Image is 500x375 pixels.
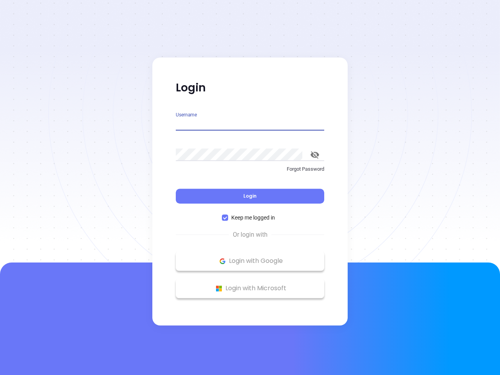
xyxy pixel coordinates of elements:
[176,81,324,95] p: Login
[214,284,224,293] img: Microsoft Logo
[176,251,324,271] button: Google Logo Login with Google
[218,256,227,266] img: Google Logo
[176,165,324,173] p: Forgot Password
[305,145,324,164] button: toggle password visibility
[176,112,197,117] label: Username
[180,255,320,267] p: Login with Google
[180,282,320,294] p: Login with Microsoft
[228,213,278,222] span: Keep me logged in
[176,189,324,204] button: Login
[229,230,271,239] span: Or login with
[243,193,257,199] span: Login
[176,279,324,298] button: Microsoft Logo Login with Microsoft
[176,165,324,179] a: Forgot Password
